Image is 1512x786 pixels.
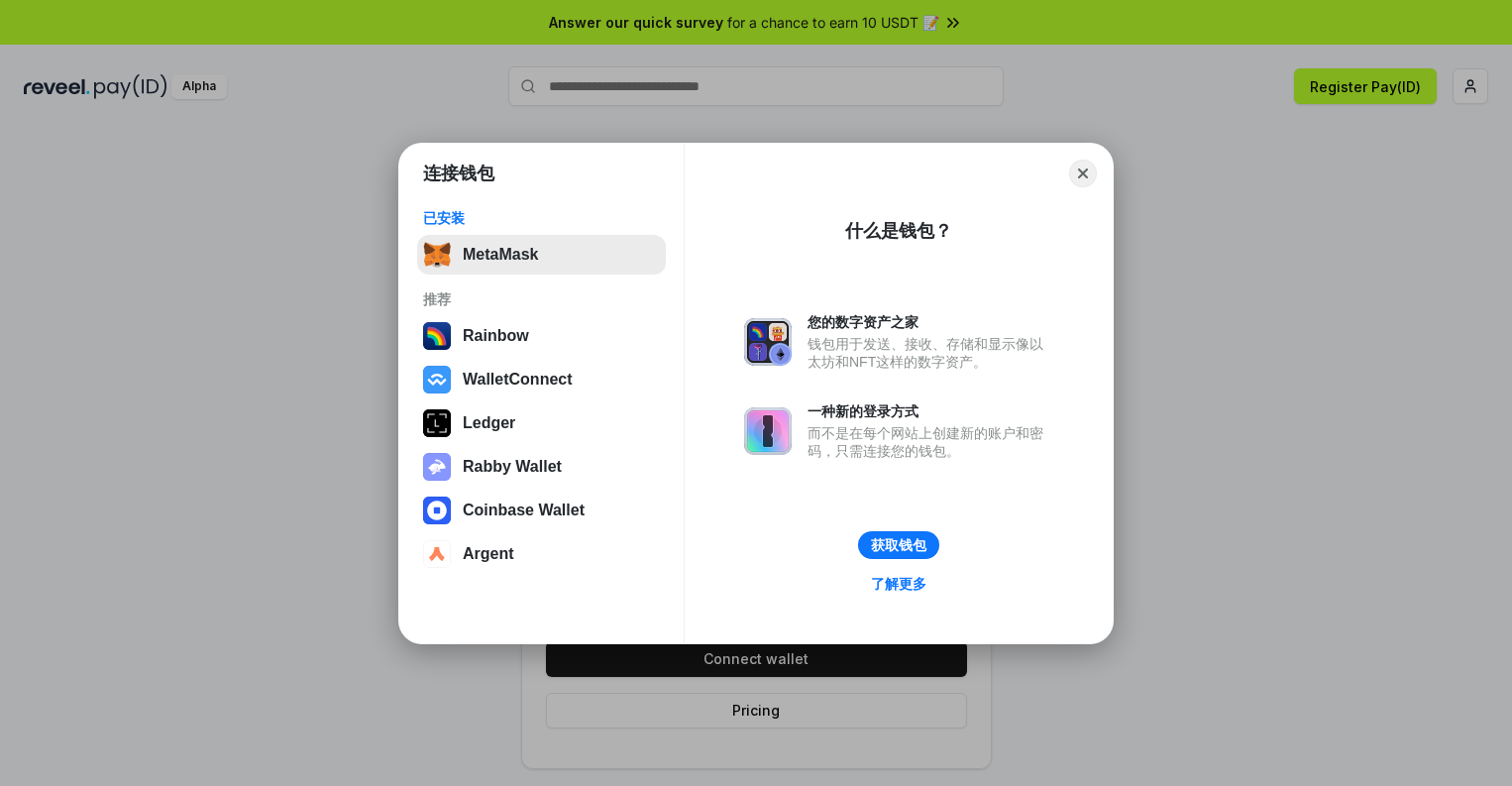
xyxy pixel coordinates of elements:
div: Ledger [463,414,515,432]
div: WalletConnect [463,371,573,389]
button: Rainbow [417,316,666,356]
div: 一种新的登录方式 [808,402,1053,420]
button: WalletConnect [417,360,666,399]
img: svg+xml,%3Csvg%20width%3D%22120%22%20height%3D%22120%22%20viewBox%3D%220%200%20120%20120%22%20fil... [423,322,451,350]
div: Argent [463,545,514,563]
div: MetaMask [463,246,538,264]
div: Rabby Wallet [463,458,562,476]
img: svg+xml,%3Csvg%20xmlns%3D%22http%3A%2F%2Fwww.w3.org%2F2000%2Fsvg%22%20fill%3D%22none%22%20viewBox... [744,407,792,455]
div: 了解更多 [871,575,926,593]
div: Coinbase Wallet [463,502,585,519]
div: 而不是在每个网站上创建新的账户和密码，只需连接您的钱包。 [808,424,1053,460]
img: svg+xml,%3Csvg%20width%3D%2228%22%20height%3D%2228%22%20viewBox%3D%220%200%2028%2028%22%20fill%3D... [423,540,451,568]
button: Rabby Wallet [417,447,666,487]
h1: 连接钱包 [423,162,494,185]
button: Close [1069,160,1097,187]
div: 钱包用于发送、接收、存储和显示像以太坊和NFT这样的数字资产。 [808,335,1053,371]
button: Coinbase Wallet [417,491,666,530]
div: 获取钱包 [871,536,926,554]
img: svg+xml,%3Csvg%20width%3D%2228%22%20height%3D%2228%22%20viewBox%3D%220%200%2028%2028%22%20fill%3D... [423,497,451,524]
img: svg+xml,%3Csvg%20xmlns%3D%22http%3A%2F%2Fwww.w3.org%2F2000%2Fsvg%22%20fill%3D%22none%22%20viewBox... [744,318,792,366]
div: 什么是钱包？ [845,219,952,243]
img: svg+xml,%3Csvg%20xmlns%3D%22http%3A%2F%2Fwww.w3.org%2F2000%2Fsvg%22%20fill%3D%22none%22%20viewBox... [423,453,451,481]
div: Rainbow [463,327,529,345]
div: 已安装 [423,209,660,227]
button: 获取钱包 [858,531,939,559]
div: 您的数字资产之家 [808,313,1053,331]
img: svg+xml,%3Csvg%20fill%3D%22none%22%20height%3D%2233%22%20viewBox%3D%220%200%2035%2033%22%20width%... [423,241,451,269]
img: svg+xml,%3Csvg%20xmlns%3D%22http%3A%2F%2Fwww.w3.org%2F2000%2Fsvg%22%20width%3D%2228%22%20height%3... [423,409,451,437]
button: Argent [417,534,666,574]
a: 了解更多 [859,571,938,597]
button: Ledger [417,403,666,443]
img: svg+xml,%3Csvg%20width%3D%2228%22%20height%3D%2228%22%20viewBox%3D%220%200%2028%2028%22%20fill%3D... [423,366,451,393]
div: 推荐 [423,290,660,308]
button: MetaMask [417,235,666,275]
